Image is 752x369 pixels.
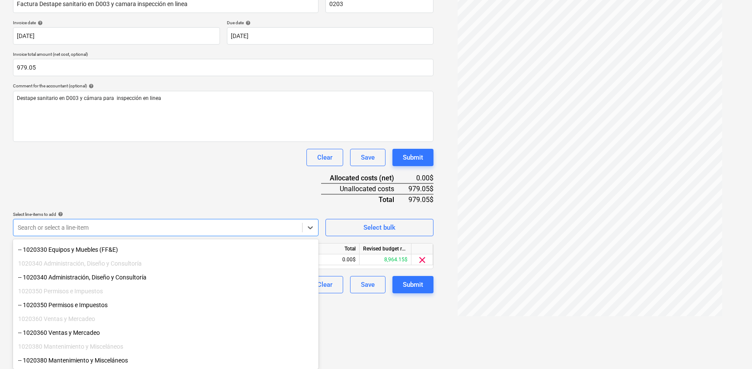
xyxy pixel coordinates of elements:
div: -- 1020360 Ventas y Mercadeo [13,326,319,340]
span: help [36,20,43,26]
div: 1020380 Mantenimiento y Misceláneos [13,340,319,353]
div: 1020350 Permisos e Impuestos [13,284,319,298]
div: Allocated costs (net) [321,173,408,183]
div: Widget de chat [709,327,752,369]
div: 8,964.15$ [360,254,411,265]
span: Destape sanitario en D003 y cámara para inspección en linea [17,95,161,101]
div: Invoice date [13,20,220,26]
p: Invoice total amount (net cost, optional) [13,51,433,59]
div: Total [308,244,360,254]
div: 0.00$ [408,173,433,183]
div: Select line-items to add [13,212,319,217]
button: Save [350,149,386,166]
div: Clear [317,279,332,290]
span: clear [417,255,427,265]
div: Unallocated costs [321,183,408,194]
div: Clear [317,152,332,163]
input: Due date not specified [227,27,434,45]
button: Clear [306,276,343,293]
div: Total [321,194,408,205]
div: Due date [227,20,434,26]
div: 1020360 Ventas y Mercadeo [13,312,319,326]
div: 979.05$ [408,194,433,205]
button: Select bulk [325,219,433,236]
span: help [87,83,94,89]
span: help [244,20,251,26]
input: Invoice total amount (net cost, optional) [13,59,433,76]
div: 1020340 Administración, Diseño y Consultoría [13,257,319,270]
button: Save [350,276,386,293]
button: Clear [306,149,343,166]
div: Revised budget remaining [360,244,411,254]
button: Submit [392,276,433,293]
div: Comment for the accountant (optional) [13,83,433,89]
div: Submit [403,279,423,290]
div: -- 1020340 Administración, Diseño y Consultoría [13,270,319,284]
iframe: Chat Widget [709,327,752,369]
div: Save [361,152,375,163]
div: 979.05$ [408,183,433,194]
div: Save [361,279,375,290]
div: -- 1020350 Permisos e Impuestos [13,298,319,312]
div: Submit [403,152,423,163]
input: Invoice date not specified [13,27,220,45]
button: Submit [392,149,433,166]
div: -- 1020330 Equipos y Muebles (FF&E) [13,243,319,257]
div: -- 1020380 Mantenimiento y Misceláneos [13,353,319,367]
span: help [56,212,63,217]
div: Select bulk [363,222,395,233]
div: 0.00$ [308,254,360,265]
